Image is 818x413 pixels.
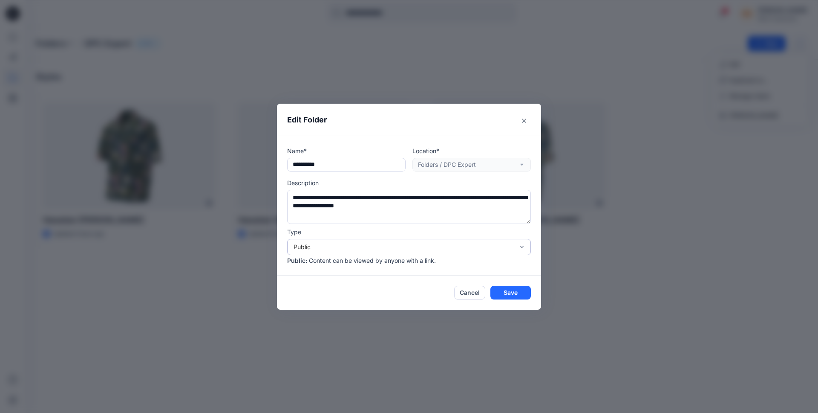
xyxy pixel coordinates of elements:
p: Location* [412,146,531,155]
p: Name* [287,146,406,155]
div: Public [294,242,514,251]
p: Description [287,178,531,187]
button: Cancel [454,286,485,300]
header: Edit Folder [277,104,541,136]
p: Public : [287,256,307,265]
p: Type [287,227,531,236]
button: Save [490,286,531,300]
button: Close [517,114,531,128]
p: Content can be viewed by anyone with a link. [309,256,436,265]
